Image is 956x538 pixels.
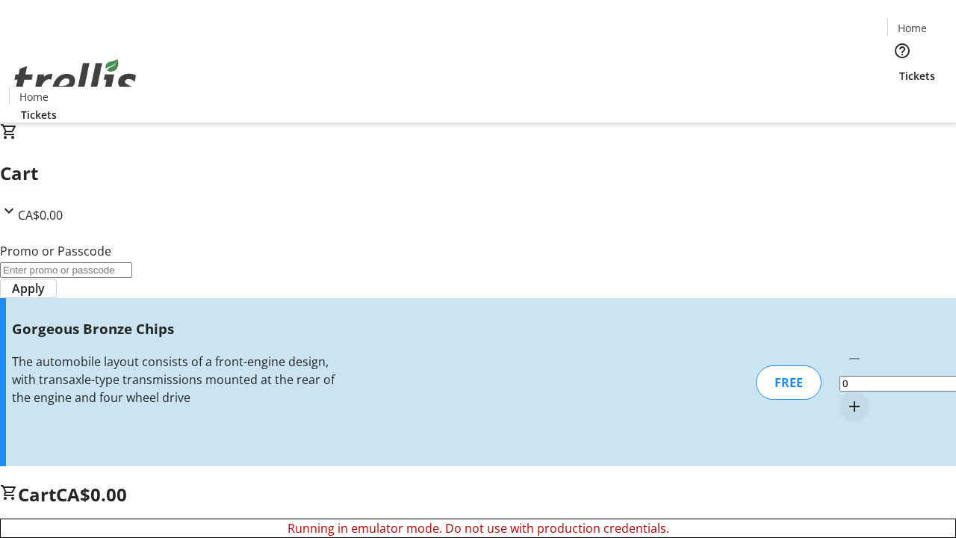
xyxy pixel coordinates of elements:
img: Orient E2E Organization ayxmAklHah's Logo [9,43,142,117]
span: CA$0.00 [56,482,127,507]
a: Home [888,20,936,36]
button: Help [887,36,917,66]
span: CA$0.00 [18,207,63,223]
div: The automobile layout consists of a front-engine design, with transaxle-type transmissions mounte... [12,353,338,406]
a: Home [10,89,58,105]
span: Apply [12,279,45,297]
a: Tickets [887,68,947,84]
h3: Gorgeous Bronze Chips [12,318,338,339]
span: Tickets [899,68,935,84]
span: Tickets [21,107,57,123]
div: FREE [756,365,822,400]
span: Home [898,20,927,36]
a: Tickets [9,107,69,123]
span: Home [19,89,49,105]
button: Cart [887,84,917,114]
button: Increment by one [839,392,869,421]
